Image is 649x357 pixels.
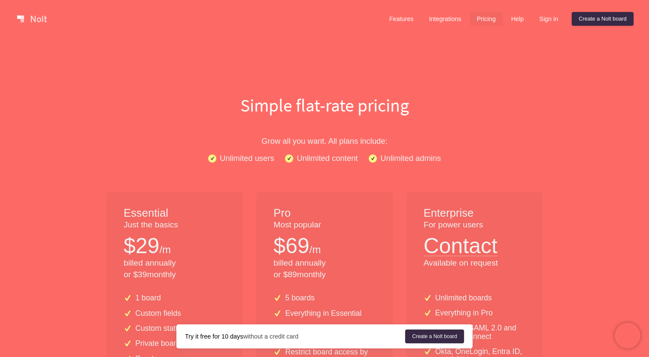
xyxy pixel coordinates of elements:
a: Help [504,12,531,26]
a: Create a Nolt board [572,12,634,26]
h1: Enterprise [424,206,525,221]
div: without a credit card [185,332,405,341]
iframe: Chatra live chat [615,323,640,348]
p: Unlimited users [220,152,274,164]
strong: Try it free for 10 days [185,333,243,340]
p: /m [159,242,171,257]
p: $ 29 [124,231,159,261]
h1: Simple flat-rate pricing [50,93,599,118]
a: Create a Nolt board [405,330,464,343]
p: Everything in Essential [285,309,362,318]
p: 1 board [135,294,161,302]
a: Pricing [470,12,503,26]
p: billed annually or $ 39 monthly [124,257,225,281]
p: Custom fields [135,309,181,318]
p: Unlimited content [297,152,358,164]
a: Features [382,12,421,26]
p: $ 69 [273,231,309,261]
h1: Essential [124,206,225,221]
p: Available on request [424,257,525,269]
p: Grow all you want. All plans include: [50,135,599,147]
p: /m [309,242,321,257]
p: Unlimited boards [435,294,492,302]
button: Contact [424,231,497,256]
h1: Pro [273,206,375,221]
a: Integrations [422,12,468,26]
p: Everything in Pro [435,309,493,317]
p: Unlimited admins [380,152,441,164]
p: 5 boards [285,294,315,302]
p: billed annually or $ 89 monthly [273,257,375,281]
p: For power users [424,219,525,231]
p: Most popular [273,219,375,231]
a: Sign in [532,12,565,26]
p: Just the basics [124,219,225,231]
